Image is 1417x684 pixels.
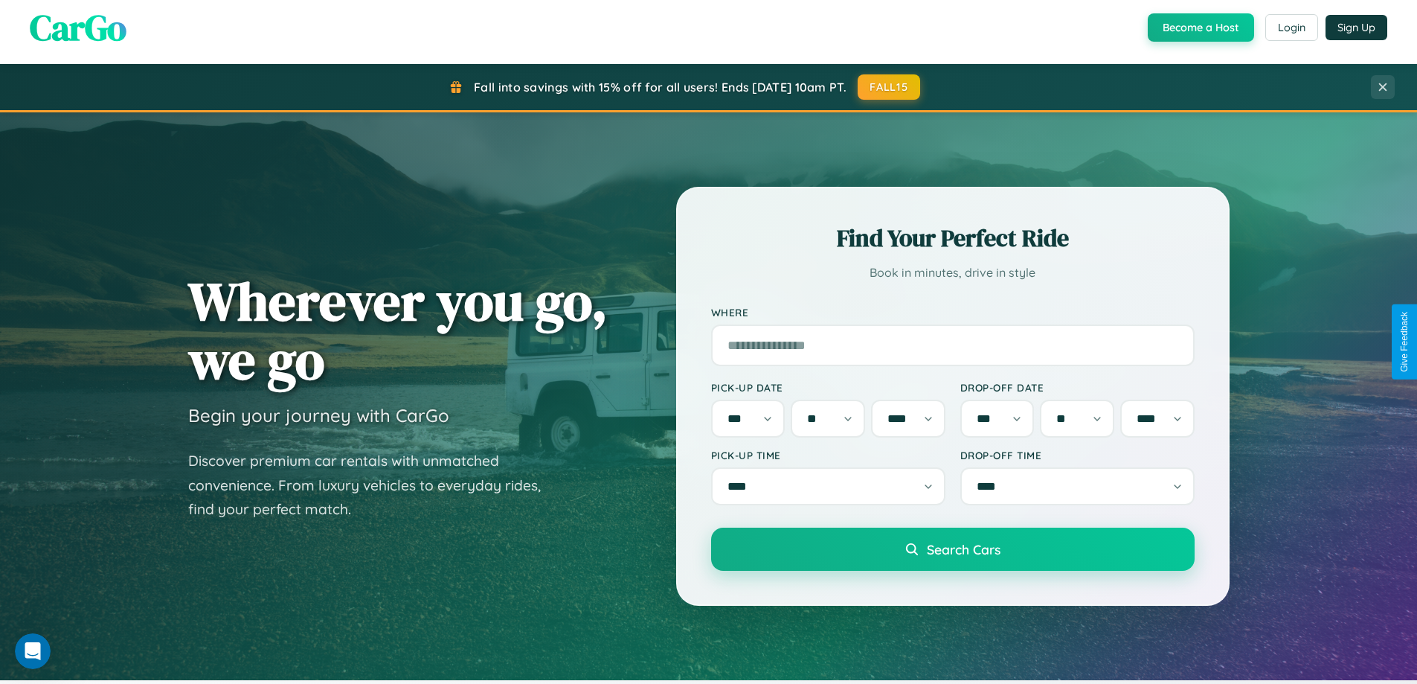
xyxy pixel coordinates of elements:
button: Sign Up [1326,15,1387,40]
label: Pick-up Time [711,449,945,461]
p: Book in minutes, drive in style [711,262,1195,284]
span: Search Cars [927,541,1000,557]
span: Fall into savings with 15% off for all users! Ends [DATE] 10am PT. [474,80,846,95]
h3: Begin your journey with CarGo [188,404,449,426]
label: Pick-up Date [711,381,945,394]
p: Discover premium car rentals with unmatched convenience. From luxury vehicles to everyday rides, ... [188,449,560,522]
label: Drop-off Time [960,449,1195,461]
label: Where [711,306,1195,319]
h2: Find Your Perfect Ride [711,222,1195,255]
button: Login [1265,14,1318,41]
iframe: Intercom live chat [15,633,51,669]
button: FALL15 [858,74,920,100]
label: Drop-off Date [960,381,1195,394]
span: CarGo [30,3,126,52]
button: Become a Host [1148,13,1254,42]
h1: Wherever you go, we go [188,272,608,389]
button: Search Cars [711,528,1195,571]
div: Give Feedback [1399,312,1410,372]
